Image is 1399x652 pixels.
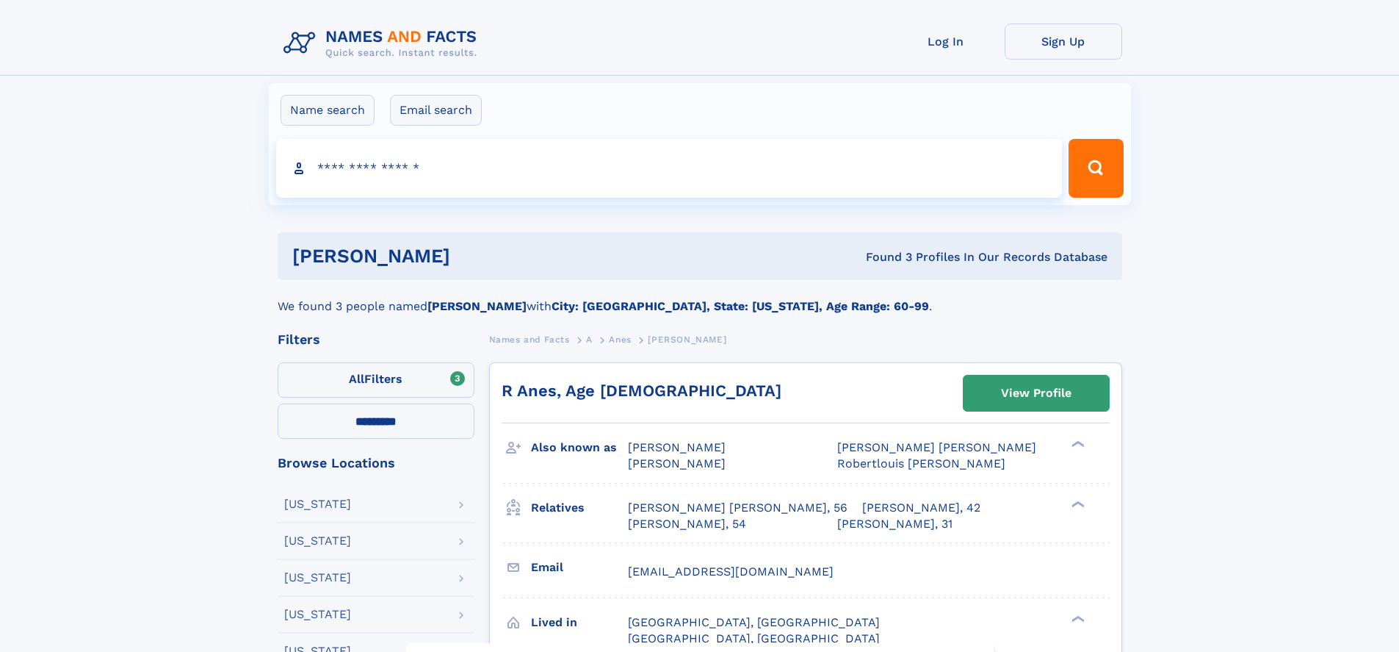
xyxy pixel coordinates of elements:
[278,24,489,63] img: Logo Names and Facts
[964,376,1109,411] a: View Profile
[284,572,351,584] div: [US_STATE]
[278,456,474,470] div: Browse Locations
[586,334,593,345] span: A
[1068,440,1085,449] div: ❯
[628,565,834,578] span: [EMAIL_ADDRESS][DOMAIN_NAME]
[628,440,726,454] span: [PERSON_NAME]
[278,280,1122,315] div: We found 3 people named with .
[628,500,847,516] a: [PERSON_NAME] [PERSON_NAME], 56
[1068,499,1085,509] div: ❯
[628,516,746,532] a: [PERSON_NAME], 54
[1001,376,1071,410] div: View Profile
[862,500,980,516] a: [PERSON_NAME], 42
[628,456,726,470] span: [PERSON_NAME]
[837,516,952,532] a: [PERSON_NAME], 31
[284,609,351,620] div: [US_STATE]
[628,631,880,645] span: [GEOGRAPHIC_DATA], [GEOGRAPHIC_DATA]
[1068,614,1085,623] div: ❯
[278,362,474,398] label: Filters
[349,372,364,386] span: All
[489,330,570,348] a: Names and Facts
[531,610,628,635] h3: Lived in
[648,334,726,345] span: [PERSON_NAME]
[531,435,628,460] h3: Also known as
[278,333,474,346] div: Filters
[281,95,375,126] label: Name search
[887,24,1005,60] a: Log In
[427,299,527,313] b: [PERSON_NAME]
[531,555,628,580] h3: Email
[609,334,631,345] span: Anes
[552,299,929,313] b: City: [GEOGRAPHIC_DATA], State: [US_STATE], Age Range: 60-99
[1005,24,1122,60] a: Sign Up
[284,535,351,547] div: [US_STATE]
[502,381,781,400] a: R Anes, Age [DEMOGRAPHIC_DATA]
[628,615,880,629] span: [GEOGRAPHIC_DATA], [GEOGRAPHIC_DATA]
[531,495,628,520] h3: Relatives
[276,139,1063,198] input: search input
[609,330,631,348] a: Anes
[658,249,1107,265] div: Found 3 Profiles In Our Records Database
[837,456,1005,470] span: Robertlouis [PERSON_NAME]
[284,498,351,510] div: [US_STATE]
[586,330,593,348] a: A
[1069,139,1123,198] button: Search Button
[292,247,658,265] h1: [PERSON_NAME]
[390,95,482,126] label: Email search
[837,440,1036,454] span: [PERSON_NAME] [PERSON_NAME]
